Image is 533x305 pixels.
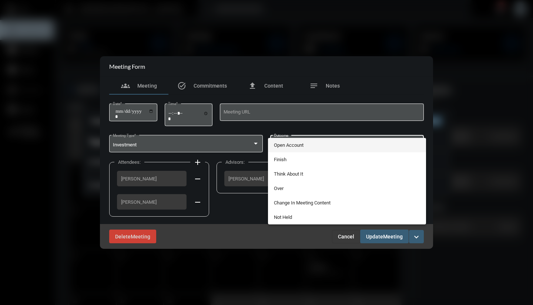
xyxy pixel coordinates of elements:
[274,196,420,210] span: Change In Meeting Content
[274,138,420,152] span: Open Account
[274,167,420,181] span: Think About It
[274,210,420,224] span: Not Held
[274,181,420,196] span: Over
[274,152,420,167] span: Finish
